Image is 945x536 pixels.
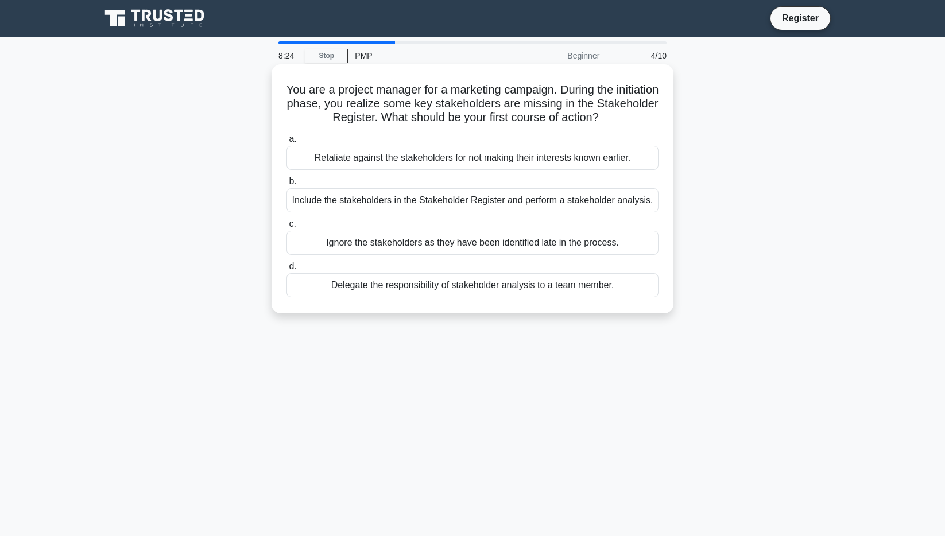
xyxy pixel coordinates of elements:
[305,49,348,63] a: Stop
[286,231,659,255] div: Ignore the stakeholders as they have been identified late in the process.
[272,44,305,67] div: 8:24
[286,146,659,170] div: Retaliate against the stakeholders for not making their interests known earlier.
[506,44,606,67] div: Beginner
[606,44,673,67] div: 4/10
[289,261,296,271] span: d.
[286,188,659,212] div: Include the stakeholders in the Stakeholder Register and perform a stakeholder analysis.
[289,176,296,186] span: b.
[285,83,660,125] h5: You are a project manager for a marketing campaign. During the initiation phase, you realize some...
[289,219,296,228] span: c.
[348,44,506,67] div: PMP
[775,11,826,25] a: Register
[289,134,296,143] span: a.
[286,273,659,297] div: Delegate the responsibility of stakeholder analysis to a team member.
